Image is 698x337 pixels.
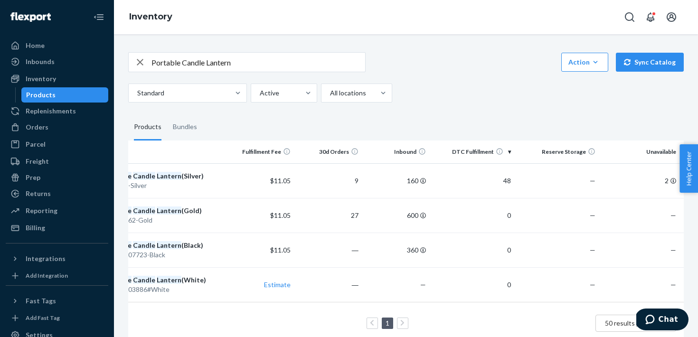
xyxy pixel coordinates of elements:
div: 14:100007723-Black [104,250,223,260]
div: Orders [26,122,48,132]
th: Fulfillment Fee [227,140,295,163]
input: All locations [329,88,330,98]
td: 0 [430,233,514,267]
button: Open account menu [662,8,681,27]
th: Reserve Storage [515,140,599,163]
a: Page 1 is your current page [384,319,391,327]
a: Inventory [129,11,172,22]
td: 160 [362,163,430,198]
div: Action [568,57,601,67]
span: $11.05 [270,177,291,185]
td: 360 [362,233,430,267]
span: — [590,246,595,254]
div: Bundles [173,114,197,140]
em: Candle [133,172,155,180]
th: DTC Fulfillment [430,140,514,163]
a: Freight [6,154,108,169]
span: — [670,211,676,219]
span: — [670,281,676,289]
em: Candle [133,206,155,215]
a: Products [21,87,109,103]
div: Inventory [26,74,56,84]
button: Fast Tags [6,293,108,309]
em: Lantern [157,172,181,180]
div: (White) [104,275,223,285]
em: Lantern [157,276,181,284]
div: Add Integration [26,271,68,280]
a: Inbounds [6,54,108,69]
button: Open Search Box [620,8,639,27]
a: Orders [6,120,108,135]
td: 2 [599,163,684,198]
a: Returns [6,186,108,201]
input: Active [259,88,260,98]
div: Home [26,41,45,50]
div: Billing [26,223,45,233]
div: Returns [26,189,51,198]
td: 9 [294,163,362,198]
div: Reporting [26,206,57,215]
div: 14:361162-Gold [104,215,223,225]
a: Replenishments [6,103,108,119]
a: Home [6,38,108,53]
em: Lantern [157,241,181,249]
div: Integrations [26,254,66,263]
td: 600 [362,198,430,233]
em: Lantern [157,206,181,215]
a: Add Fast Tag [6,312,108,324]
td: 0 [430,267,514,302]
th: Name [100,140,226,163]
div: Freight [26,157,49,166]
em: Candle [133,276,155,284]
div: Replenishments [26,106,76,116]
input: Search inventory by name or sku [151,53,365,72]
img: Flexport logo [10,12,51,22]
td: 27 [294,198,362,233]
th: 30d Orders [294,140,362,163]
span: $11.05 [270,246,291,254]
div: (Silver) [104,171,223,181]
div: Fast Tags [26,296,56,306]
div: 14:1745-Silver [104,181,223,190]
td: ― [294,233,362,267]
button: Action [561,53,608,72]
a: Billing [6,220,108,235]
button: Close Navigation [89,8,108,27]
th: Inbound [362,140,430,163]
iframe: Opens a widget where you can chat to one of our agents [636,309,689,332]
div: Prep [26,173,40,182]
span: — [670,246,676,254]
a: Estimate [264,281,291,289]
input: Standard [136,88,137,98]
div: Add Fast Tag [26,314,60,322]
span: — [590,211,595,219]
div: 14:200003886#White [104,285,223,294]
div: Products [26,90,56,100]
div: Products [134,114,161,140]
button: Integrations [6,251,108,266]
span: — [420,281,426,289]
a: Add Integration [6,270,108,281]
em: Candle [133,241,155,249]
div: Parcel [26,140,46,149]
td: ― [294,267,362,302]
button: Help Center [679,144,698,193]
div: (Gold) [104,206,223,215]
div: (Black) [104,241,223,250]
a: Parcel [6,137,108,152]
button: Open notifications [641,8,660,27]
span: — [590,177,595,185]
td: 48 [430,163,514,198]
th: Unavailable [599,140,684,163]
a: Prep [6,170,108,185]
span: $11.05 [270,211,291,219]
a: Reporting [6,203,108,218]
ol: breadcrumbs [122,3,180,31]
span: — [590,281,595,289]
span: 50 results per page [605,319,662,327]
a: Inventory [6,71,108,86]
div: Inbounds [26,57,55,66]
td: 0 [430,198,514,233]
